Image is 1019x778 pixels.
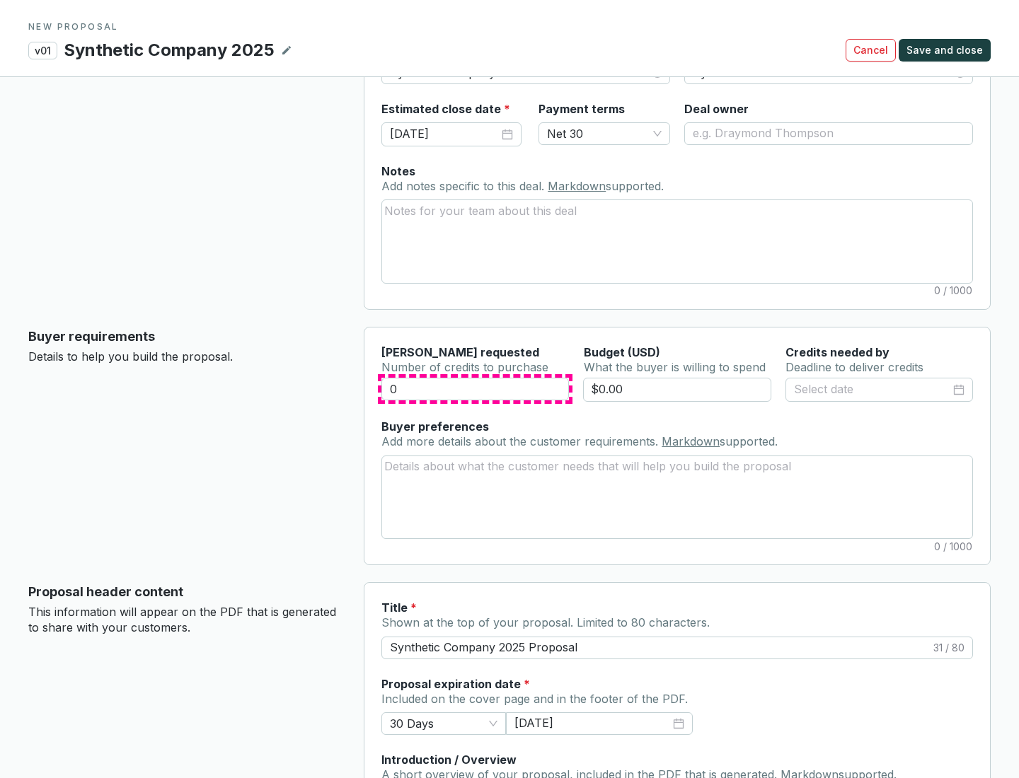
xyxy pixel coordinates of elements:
label: Payment terms [539,101,625,117]
span: Add more details about the customer requirements. [381,434,662,448]
span: What the buyer is willing to spend [584,360,766,374]
span: Budget (USD) [584,345,660,359]
span: Cancel [853,43,888,57]
label: Estimated close date [381,101,510,117]
label: Title [381,600,417,615]
button: Cancel [846,39,896,62]
button: Save and close [899,39,991,62]
label: Notes [381,163,415,179]
input: Select date [390,125,499,144]
input: e.g. Draymond Thompson [684,122,973,145]
a: Markdown [662,434,720,448]
p: v01 [28,42,57,59]
label: Proposal expiration date [381,676,530,692]
label: [PERSON_NAME] requested [381,344,539,360]
p: NEW PROPOSAL [28,21,991,33]
input: Select date [794,381,950,399]
p: Proposal header content [28,582,341,602]
span: supported. [606,179,664,193]
label: Credits needed by [785,344,890,360]
span: 30 Days [390,713,497,734]
label: Introduction / Overview [381,752,517,767]
p: Details to help you build the proposal. [28,349,341,365]
span: Included on the cover page and in the footer of the PDF. [381,692,688,706]
label: Deal owner [684,101,749,117]
label: Buyer preferences [381,419,489,434]
span: 31 / 80 [933,641,965,655]
span: Add notes specific to this deal. [381,179,548,193]
a: Markdown [548,179,606,193]
p: Buyer requirements [28,327,341,347]
span: supported. [720,434,778,448]
p: Synthetic Company 2025 [63,38,275,62]
input: Select date [514,715,670,732]
span: Shown at the top of your proposal. Limited to 80 characters. [381,615,710,629]
span: Deadline to deliver credits [785,360,923,374]
span: Save and close [906,43,983,57]
span: Net 30 [547,123,662,144]
span: Number of credits to purchase [381,360,548,374]
p: This information will appear on the PDF that is generated to share with your customers. [28,605,341,635]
